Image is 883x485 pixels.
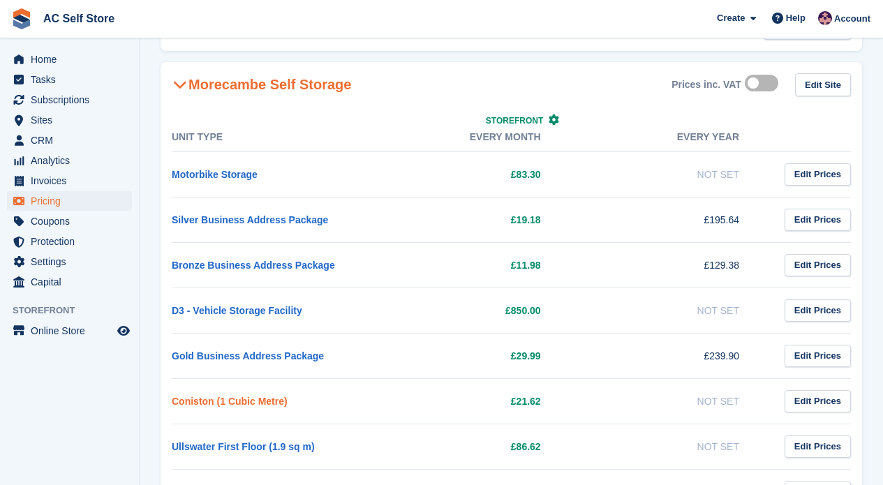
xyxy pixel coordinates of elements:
span: Account [834,12,870,26]
a: Edit Prices [785,435,851,458]
span: CRM [31,130,114,150]
a: Edit Prices [785,163,851,186]
span: Storefront [486,116,543,126]
td: Not Set [569,378,767,424]
a: menu [7,90,132,110]
span: Settings [31,252,114,271]
td: £86.62 [370,424,568,469]
img: Ted Cox [818,11,832,25]
a: menu [7,321,132,341]
td: £129.38 [569,242,767,288]
th: Every year [569,123,767,152]
a: Edit Prices [785,345,851,368]
a: Storefront [486,116,559,126]
a: menu [7,211,132,231]
span: Subscriptions [31,90,114,110]
a: AC Self Store [38,7,120,30]
td: £21.62 [370,378,568,424]
a: menu [7,70,132,89]
span: Capital [31,272,114,292]
span: Create [717,11,745,25]
td: £11.98 [370,242,568,288]
th: Every month [370,123,568,152]
a: Edit Site [795,73,851,96]
h2: Morecambe Self Storage [172,76,351,93]
span: Analytics [31,151,114,170]
a: menu [7,110,132,130]
a: Preview store [115,322,132,339]
a: Edit Prices [785,390,851,413]
a: Silver Business Address Package [172,214,328,225]
a: Bronze Business Address Package [172,260,335,271]
a: Edit Prices [785,299,851,322]
a: Edit Prices [785,209,851,232]
a: menu [7,272,132,292]
a: D3 - Vehicle Storage Facility [172,305,302,316]
a: menu [7,130,132,150]
td: Not Set [569,424,767,469]
span: Online Store [31,321,114,341]
a: menu [7,232,132,251]
a: Ullswater First Floor (1.9 sq m) [172,441,315,452]
span: Coupons [31,211,114,231]
span: Help [786,11,806,25]
span: Storefront [13,304,139,318]
td: £239.90 [569,333,767,378]
a: Edit Prices [785,254,851,277]
span: Tasks [31,70,114,89]
td: Not Set [569,288,767,333]
a: menu [7,252,132,271]
a: Gold Business Address Package [172,350,324,361]
td: £850.00 [370,288,568,333]
a: Motorbike Storage [172,169,258,180]
a: menu [7,151,132,170]
td: £19.18 [370,197,568,242]
a: menu [7,171,132,191]
td: Not Set [569,151,767,197]
span: Home [31,50,114,69]
span: Sites [31,110,114,130]
div: Prices inc. VAT [671,79,741,91]
a: menu [7,191,132,211]
th: Unit Type [172,123,370,152]
a: menu [7,50,132,69]
td: £83.30 [370,151,568,197]
a: Coniston (1 Cubic Metre) [172,396,288,407]
td: £29.99 [370,333,568,378]
img: stora-icon-8386f47178a22dfd0bd8f6a31ec36ba5ce8667c1dd55bd0f319d3a0aa187defe.svg [11,8,32,29]
td: £195.64 [569,197,767,242]
span: Pricing [31,191,114,211]
span: Invoices [31,171,114,191]
span: Protection [31,232,114,251]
